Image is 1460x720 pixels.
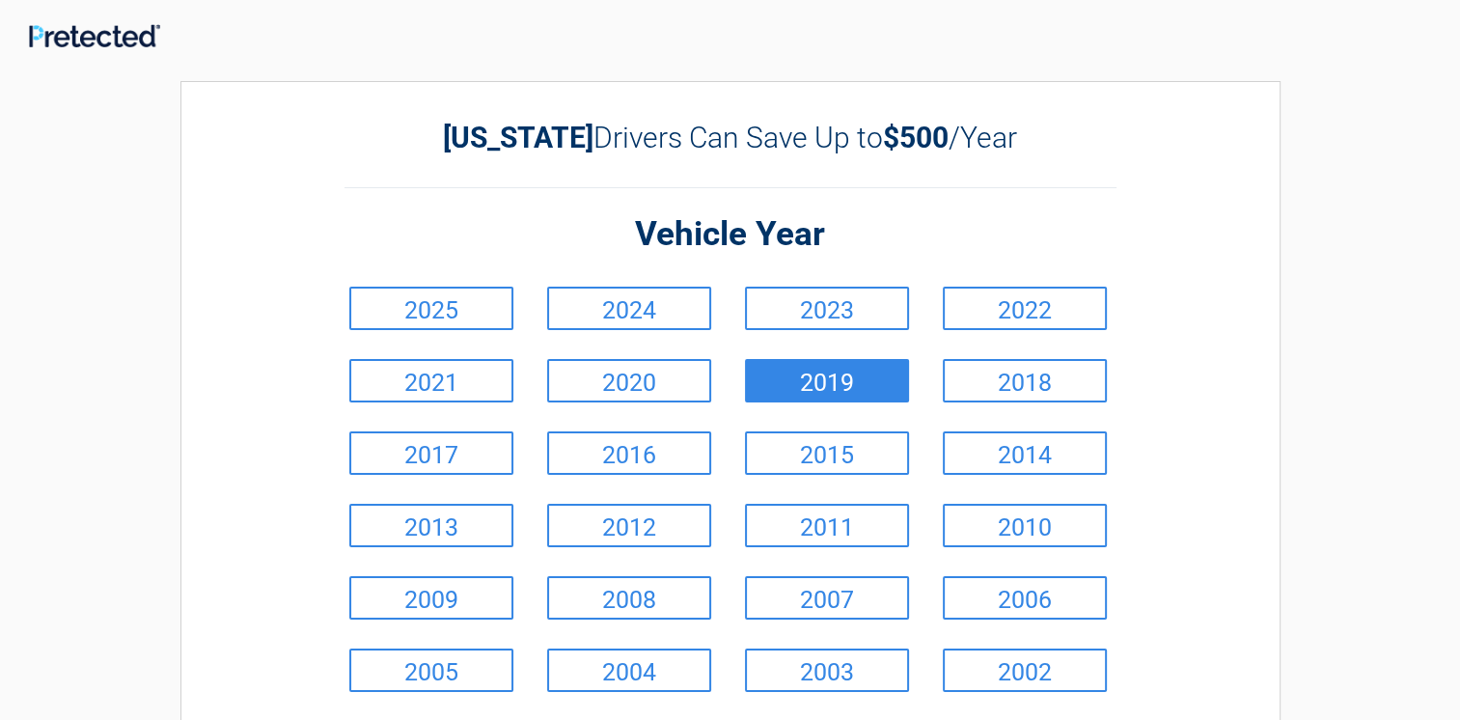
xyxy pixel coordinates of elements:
b: $500 [883,121,949,154]
img: Main Logo [29,24,160,48]
a: 2010 [943,504,1107,547]
a: 2019 [745,359,909,402]
a: 2013 [349,504,513,547]
a: 2021 [349,359,513,402]
a: 2007 [745,576,909,620]
a: 2016 [547,431,711,475]
a: 2022 [943,287,1107,330]
a: 2002 [943,649,1107,692]
a: 2023 [745,287,909,330]
a: 2012 [547,504,711,547]
h2: Drivers Can Save Up to /Year [344,121,1116,154]
a: 2015 [745,431,909,475]
a: 2017 [349,431,513,475]
a: 2008 [547,576,711,620]
a: 2003 [745,649,909,692]
a: 2009 [349,576,513,620]
h2: Vehicle Year [344,212,1116,258]
a: 2004 [547,649,711,692]
a: 2005 [349,649,513,692]
a: 2024 [547,287,711,330]
a: 2006 [943,576,1107,620]
b: [US_STATE] [443,121,593,154]
a: 2020 [547,359,711,402]
a: 2011 [745,504,909,547]
a: 2025 [349,287,513,330]
a: 2014 [943,431,1107,475]
a: 2018 [943,359,1107,402]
